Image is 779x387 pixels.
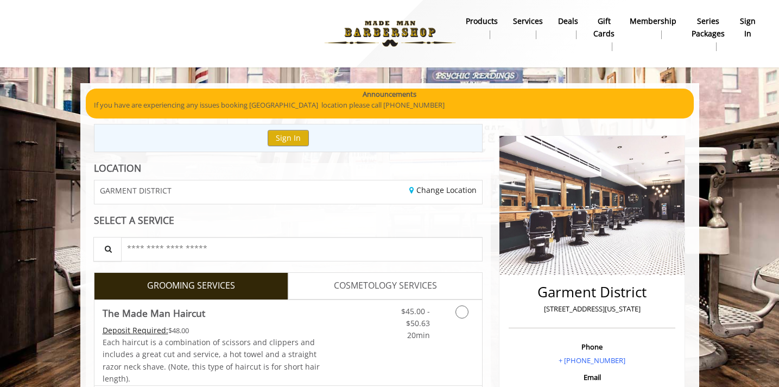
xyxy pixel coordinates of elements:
[692,15,725,40] b: Series packages
[466,15,498,27] b: products
[513,15,543,27] b: Services
[100,186,172,195] span: GARMENT DISTRICT
[103,305,205,321] b: The Made Man Haircut
[458,14,505,42] a: Productsproducts
[630,15,676,27] b: Membership
[93,237,122,261] button: Service Search
[593,15,615,40] b: gift cards
[407,330,430,340] span: 20min
[268,130,309,146] button: Sign In
[622,14,684,42] a: MembershipMembership
[409,185,477,195] a: Change Location
[103,324,321,336] div: $48.00
[147,279,235,293] span: GROOMING SERVICES
[511,373,673,381] h3: Email
[94,161,141,174] b: LOCATION
[363,89,416,100] b: Announcements
[103,325,168,335] span: This service needs some Advance to be paid before we block your appointment
[586,14,622,54] a: Gift cardsgift cards
[511,284,673,300] h2: Garment District
[511,303,673,315] p: [STREET_ADDRESS][US_STATE]
[558,15,578,27] b: Deals
[94,215,483,226] div: SELECT A SERVICE
[315,4,465,64] img: Made Man Barbershop logo
[684,14,732,54] a: Series packagesSeries packages
[103,337,320,384] span: Each haircut is a combination of scissors and clippers and includes a great cut and service, a ho...
[559,355,625,365] a: + [PHONE_NUMBER]
[740,15,756,40] b: sign in
[511,343,673,351] h3: Phone
[94,99,686,111] p: If you have are experiencing any issues booking [GEOGRAPHIC_DATA] location please call [PHONE_NUM...
[505,14,550,42] a: ServicesServices
[334,279,437,293] span: COSMETOLOGY SERVICES
[732,14,763,42] a: sign insign in
[550,14,586,42] a: DealsDeals
[401,306,430,328] span: $45.00 - $50.63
